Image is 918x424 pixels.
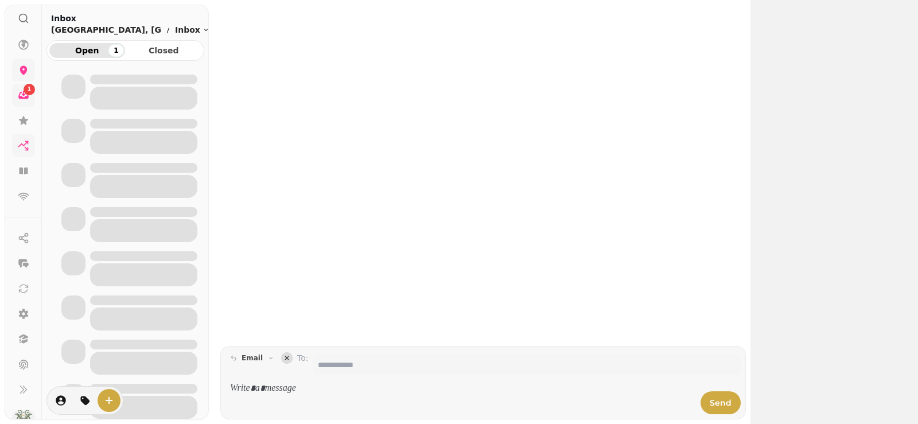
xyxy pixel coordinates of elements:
span: 1 [28,85,31,94]
button: tag-thread [73,389,96,412]
button: collapse [281,352,293,364]
button: Open1 [49,43,125,58]
button: Inbox [175,24,209,36]
p: [GEOGRAPHIC_DATA], [GEOGRAPHIC_DATA] [51,24,161,36]
span: Closed [135,46,193,55]
h2: Inbox [51,13,209,24]
button: Closed [126,43,202,58]
button: Send [701,391,741,414]
span: Open [59,46,116,55]
a: 1 [12,84,35,107]
button: email [225,351,279,365]
button: create-convo [98,389,120,412]
div: 1 [108,44,123,57]
label: To: [297,352,308,375]
span: Send [710,399,732,407]
nav: breadcrumb [51,24,209,36]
